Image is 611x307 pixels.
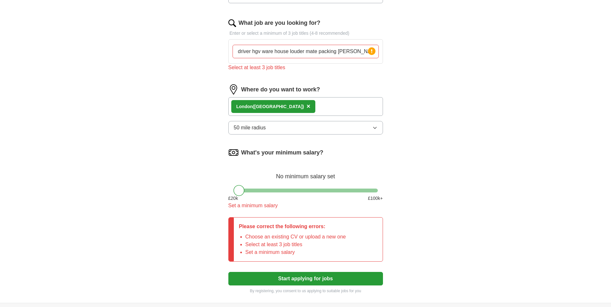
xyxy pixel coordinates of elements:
[228,165,383,181] div: No minimum salary set
[307,102,310,111] button: ×
[228,19,236,27] img: search.png
[239,223,346,230] p: Please correct the following errors:
[228,195,238,202] span: £ 20 k
[253,104,304,109] span: ([GEOGRAPHIC_DATA])
[245,233,346,241] li: Choose an existing CV or upload a new one
[228,84,239,95] img: location.png
[228,202,383,209] div: Set a minimum salary
[245,241,346,248] li: Select at least 3 job titles
[228,64,383,71] div: Select at least 3 job titles
[228,272,383,285] button: Start applying for jobs
[241,85,320,94] label: Where do you want to work?
[239,19,320,27] label: What job are you looking for?
[307,103,310,110] span: ×
[228,147,239,158] img: salary.png
[368,195,383,202] span: £ 100 k+
[228,121,383,135] button: 50 mile radius
[236,104,247,109] strong: Lond
[234,124,266,132] span: 50 mile radius
[245,248,346,256] li: Set a minimum salary
[241,148,323,157] label: What's your minimum salary?
[233,45,379,58] input: Type a job title and press enter
[236,103,304,110] div: on
[228,288,383,294] p: By registering, you consent to us applying to suitable jobs for you
[228,30,383,37] p: Enter or select a minimum of 3 job titles (4-8 recommended)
